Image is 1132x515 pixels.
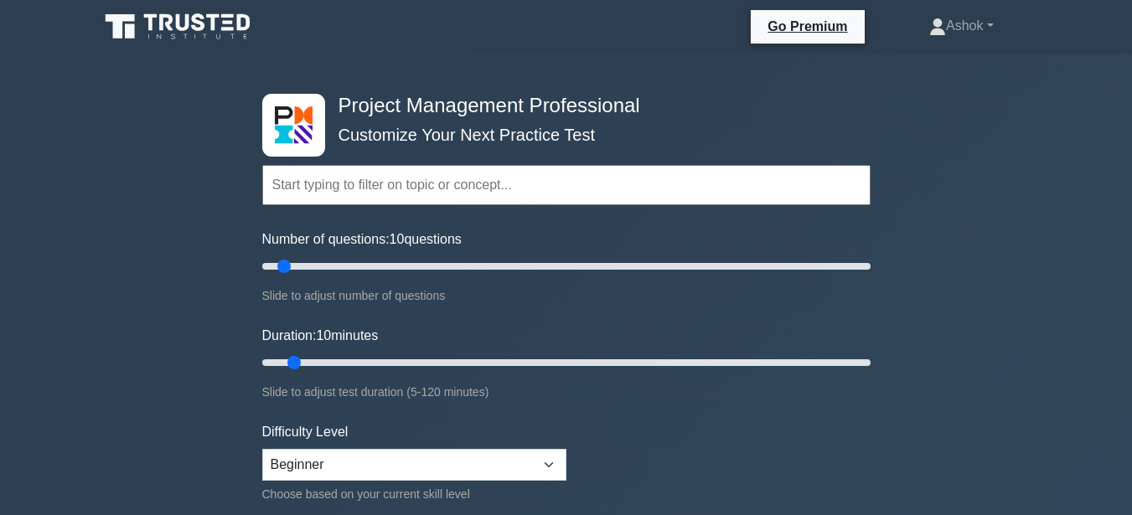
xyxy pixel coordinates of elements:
[316,328,331,342] span: 10
[262,229,462,250] label: Number of questions: questions
[262,382,871,402] div: Slide to adjust test duration (5-120 minutes)
[262,326,379,346] label: Duration: minutes
[262,422,349,442] label: Difficulty Level
[332,94,788,118] h4: Project Management Professional
[889,9,1034,43] a: Ashok
[262,286,871,306] div: Slide to adjust number of questions
[262,165,871,205] input: Start typing to filter on topic or concept...
[262,484,566,504] div: Choose based on your current skill level
[757,16,857,37] a: Go Premium
[390,232,405,246] span: 10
